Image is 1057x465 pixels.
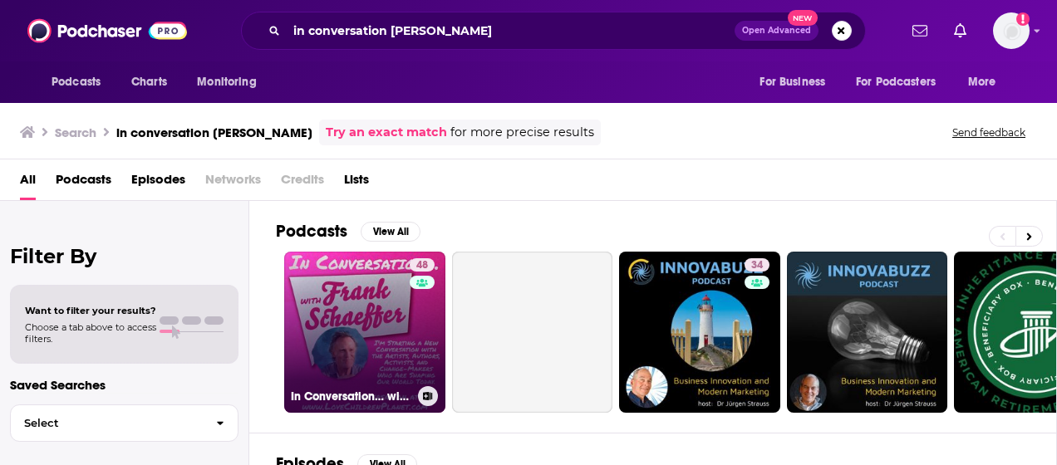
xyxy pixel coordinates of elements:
[52,71,101,94] span: Podcasts
[416,257,428,274] span: 48
[276,221,420,242] a: PodcastsView All
[241,12,866,50] div: Search podcasts, credits, & more...
[56,166,111,200] a: Podcasts
[742,27,811,35] span: Open Advanced
[993,12,1030,49] img: User Profile
[450,123,594,142] span: for more precise results
[55,125,96,140] h3: Search
[27,15,187,46] img: Podchaser - Follow, Share and Rate Podcasts
[185,66,278,98] button: open menu
[344,166,369,200] a: Lists
[361,222,420,242] button: View All
[131,166,185,200] a: Episodes
[968,71,996,94] span: More
[40,66,122,98] button: open menu
[287,17,735,44] input: Search podcasts, credits, & more...
[25,321,156,345] span: Choose a tab above to access filters.
[25,305,156,316] span: Want to filter your results?
[197,71,256,94] span: Monitoring
[760,71,825,94] span: For Business
[20,166,36,200] a: All
[993,12,1030,49] span: Logged in as molly.burgoyne
[291,389,411,404] h3: In Conversation… with [PERSON_NAME]
[410,258,435,272] a: 48
[947,17,973,45] a: Show notifications dropdown
[284,252,445,413] a: 48In Conversation… with [PERSON_NAME]
[10,244,238,268] h2: Filter By
[11,418,203,428] span: Select
[120,66,177,98] a: Charts
[10,377,238,393] p: Saved Searches
[906,17,934,45] a: Show notifications dropdown
[326,123,447,142] a: Try an exact match
[947,125,1030,139] button: Send feedback
[956,66,1017,98] button: open menu
[116,125,312,140] h3: in conversation [PERSON_NAME]
[993,12,1030,49] button: Show profile menu
[205,166,261,200] span: Networks
[131,71,167,94] span: Charts
[748,66,846,98] button: open menu
[10,404,238,442] button: Select
[845,66,960,98] button: open menu
[788,10,818,26] span: New
[1016,12,1030,26] svg: Add a profile image
[281,166,324,200] span: Credits
[856,71,936,94] span: For Podcasters
[735,21,819,41] button: Open AdvancedNew
[751,257,763,274] span: 34
[745,258,769,272] a: 34
[276,221,347,242] h2: Podcasts
[619,252,780,413] a: 34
